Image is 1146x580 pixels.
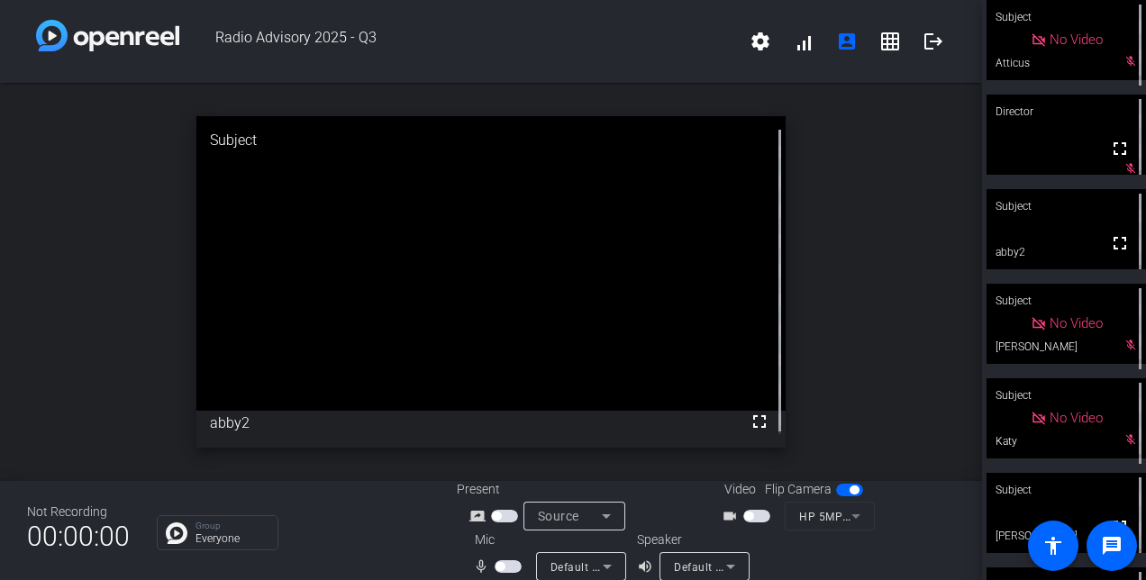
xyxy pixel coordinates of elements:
span: No Video [1050,32,1103,48]
mat-icon: volume_up [637,556,659,577]
span: Flip Camera [765,480,832,499]
mat-icon: logout [923,31,944,52]
mat-icon: fullscreen [749,411,770,432]
p: Group [196,521,268,530]
span: 00:00:00 [27,514,130,558]
span: Radio Advisory 2025 - Q3 [179,20,739,63]
div: Subject [196,116,786,165]
div: Subject [987,284,1146,318]
div: Subject [987,378,1146,412]
mat-icon: fullscreen [1109,232,1131,254]
div: Mic [457,530,637,549]
button: signal_cellular_alt [782,20,825,63]
span: Default - Speakers (Realtek(R) Audio) [674,559,869,574]
div: Present [457,480,637,499]
mat-icon: fullscreen [1109,138,1131,159]
mat-icon: screen_share_outline [469,505,491,527]
div: Subject [987,189,1146,223]
div: Subject [987,473,1146,507]
img: Chat Icon [166,522,187,544]
mat-icon: mic_none [473,556,495,577]
span: Default - Microphone Array (Intel® Smart Sound Technology for Digital Microphones) [550,559,997,574]
mat-icon: settings [750,31,771,52]
span: No Video [1050,315,1103,331]
mat-icon: videocam_outline [722,505,743,527]
span: Source [538,509,579,523]
mat-icon: account_box [836,31,858,52]
div: Director [987,95,1146,129]
div: Speaker [637,530,745,549]
div: Not Recording [27,503,130,521]
img: white-gradient.svg [36,20,179,51]
mat-icon: accessibility [1042,535,1064,557]
mat-icon: grid_on [879,31,901,52]
span: No Video [1050,410,1103,426]
span: Video [724,480,756,499]
mat-icon: fullscreen [1109,516,1131,538]
p: Everyone [196,533,268,544]
mat-icon: message [1101,535,1123,557]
